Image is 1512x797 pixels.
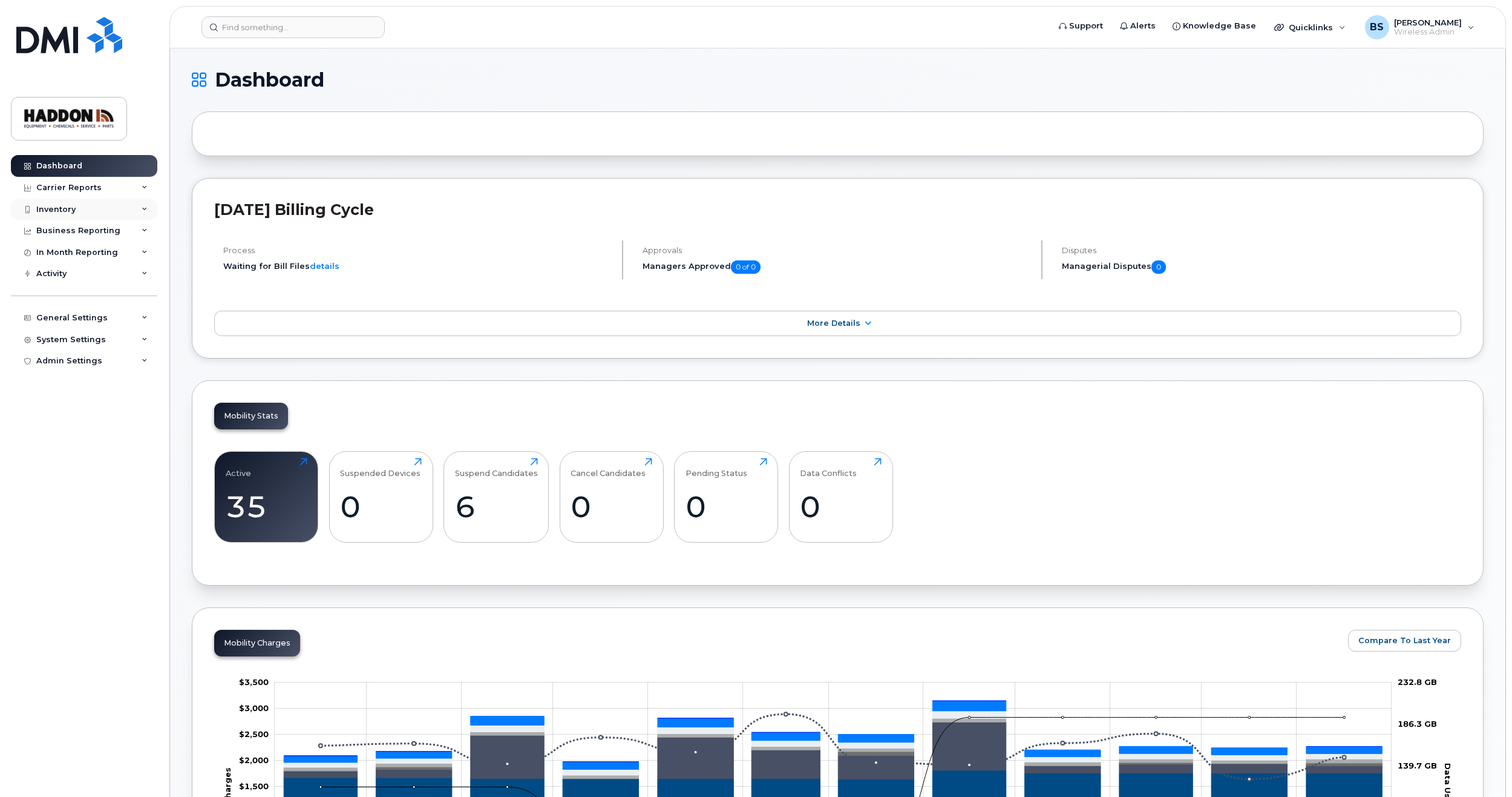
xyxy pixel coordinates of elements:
tspan: 139.7 GB [1398,761,1437,770]
div: 0 [686,489,767,524]
a: Data Conflicts0 [800,458,882,535]
span: Compare To Last Year [1358,635,1451,646]
tspan: $2,000 [239,755,269,765]
h5: Managerial Disputes [1062,260,1461,274]
a: Cancel Candidates0 [571,458,652,535]
tspan: $2,500 [239,729,269,739]
tspan: $3,000 [239,703,269,713]
a: Active35 [226,458,307,535]
button: Compare To Last Year [1348,630,1461,652]
g: $0 [239,729,269,739]
a: Suspended Devices0 [340,458,422,535]
div: 0 [571,489,652,524]
h4: Process [223,246,612,255]
div: 6 [455,489,538,524]
a: Suspend Candidates6 [455,458,538,535]
h2: [DATE] Billing Cycle [214,200,1461,219]
span: 0 [1151,260,1166,274]
g: $0 [239,677,269,687]
span: More Details [807,319,860,328]
div: Active [226,458,251,478]
div: 0 [800,489,882,524]
a: details [310,261,339,271]
a: Pending Status0 [686,458,767,535]
g: $0 [239,755,269,765]
tspan: 232.8 GB [1398,677,1437,687]
tspan: $1,500 [239,781,269,791]
span: 0 of 0 [731,260,761,274]
li: Waiting for Bill Files [223,260,612,272]
h5: Managers Approved [643,260,1031,274]
h4: Disputes [1062,246,1461,255]
div: Data Conflicts [800,458,857,478]
g: $0 [239,703,269,713]
h4: Approvals [643,246,1031,255]
tspan: $3,500 [239,677,269,687]
div: 35 [226,489,307,524]
div: Suspended Devices [340,458,421,478]
tspan: 186.3 GB [1398,719,1437,729]
div: Pending Status [686,458,747,478]
div: 0 [340,489,422,524]
span: Dashboard [215,71,324,89]
g: $0 [239,781,269,791]
div: Cancel Candidates [571,458,646,478]
div: Suspend Candidates [455,458,538,478]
